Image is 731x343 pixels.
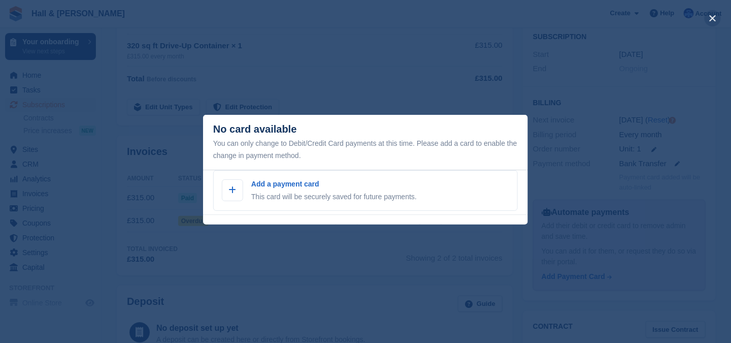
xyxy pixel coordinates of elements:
[705,10,721,26] button: close
[213,123,297,135] div: No card available
[251,192,417,202] p: This card will be securely saved for future payments.
[213,137,518,162] div: You can only change to Debit/Credit Card payments at this time. Please add a card to enable the c...
[213,170,518,211] a: Add a payment card This card will be securely saved for future payments.
[251,179,417,190] p: Add a payment card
